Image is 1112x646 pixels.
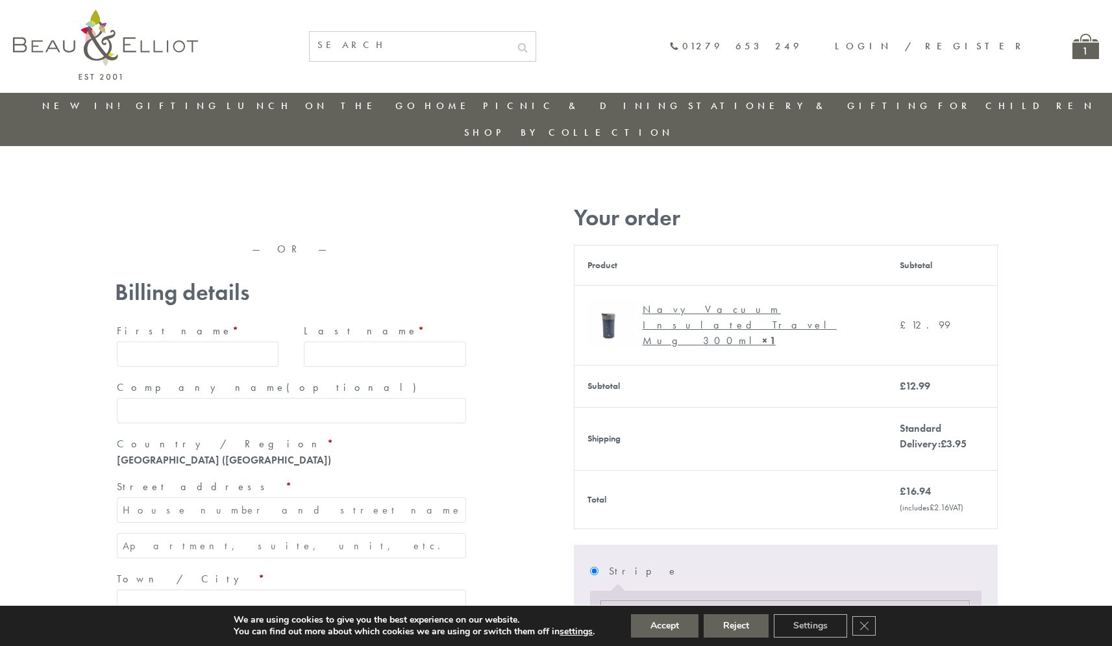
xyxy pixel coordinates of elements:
[117,497,466,523] input: House number and street name
[136,99,220,112] a: Gifting
[774,614,847,638] button: Settings
[117,533,466,558] input: Apartment, suite, unit, etc. (optional)
[560,626,593,638] button: settings
[762,334,776,347] strong: × 1
[117,321,279,342] label: First name
[941,437,946,451] span: £
[631,614,698,638] button: Accept
[900,484,931,498] bdi: 16.94
[42,99,129,112] a: New in!
[900,318,950,332] bdi: 12.99
[900,502,963,513] small: (includes VAT)
[900,318,911,332] span: £
[310,32,510,58] input: SEARCH
[112,199,291,230] iframe: Secure express checkout frame
[704,614,769,638] button: Reject
[227,99,419,112] a: Lunch On The Go
[900,484,906,498] span: £
[938,99,1096,112] a: For Children
[930,502,949,513] span: 2.16
[115,279,468,306] h3: Billing details
[13,10,198,80] img: logo
[574,470,887,528] th: Total
[900,379,930,393] bdi: 12.99
[574,245,887,285] th: Product
[425,99,476,112] a: Home
[117,477,466,497] label: Street address
[304,321,466,342] label: Last name
[852,616,876,636] button: Close GDPR Cookie Banner
[930,502,934,513] span: £
[1072,34,1099,59] a: 1
[835,40,1027,53] a: Login / Register
[688,99,932,112] a: Stationery & Gifting
[887,245,997,285] th: Subtotal
[574,365,887,407] th: Subtotal
[115,243,468,255] p: — OR —
[117,377,466,398] label: Company name
[941,437,967,451] bdi: 3.95
[574,407,887,470] th: Shipping
[587,299,636,347] img: Navy Vacuum Insulated Travel Mug 300ml
[292,199,471,205] iframe: Secure express checkout frame
[587,299,874,352] a: Navy Vacuum Insulated Travel Mug 300ml Navy Vacuum Insulated Travel Mug 300ml× 1
[643,302,865,349] div: Navy Vacuum Insulated Travel Mug 300ml
[669,41,802,52] a: 01279 653 249
[464,126,674,139] a: Shop by collection
[483,99,682,112] a: Picnic & Dining
[234,626,595,638] p: You can find out more about which cookies we are using or switch them off in .
[574,205,998,231] h3: Your order
[117,434,466,454] label: Country / Region
[117,453,331,467] strong: [GEOGRAPHIC_DATA] ([GEOGRAPHIC_DATA])
[234,614,595,626] p: We are using cookies to give you the best experience on our website.
[900,421,967,451] label: Standard Delivery:
[609,561,981,582] label: Stripe
[900,379,906,393] span: £
[286,380,424,394] span: (optional)
[117,569,466,590] label: Town / City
